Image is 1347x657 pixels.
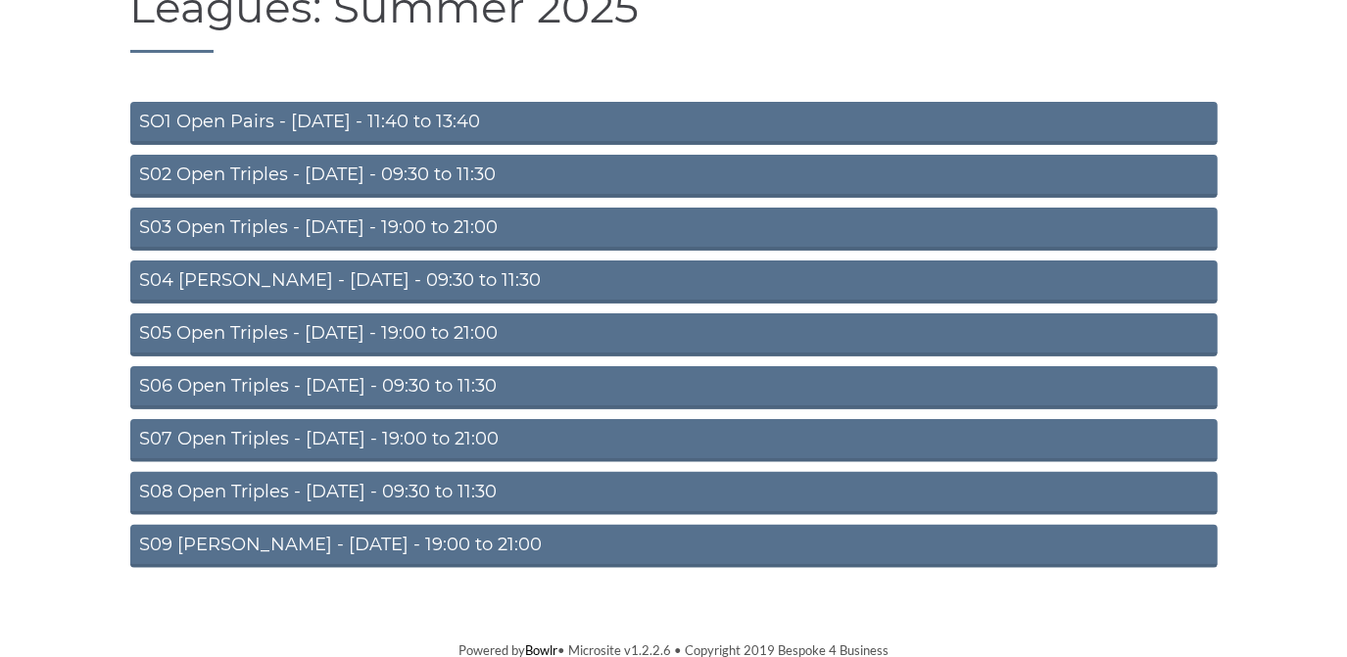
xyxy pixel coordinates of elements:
a: S09 [PERSON_NAME] - [DATE] - 19:00 to 21:00 [130,525,1218,568]
a: S03 Open Triples - [DATE] - 19:00 to 21:00 [130,208,1218,251]
a: S08 Open Triples - [DATE] - 09:30 to 11:30 [130,472,1218,515]
a: SO1 Open Pairs - [DATE] - 11:40 to 13:40 [130,102,1218,145]
a: S06 Open Triples - [DATE] - 09:30 to 11:30 [130,366,1218,409]
a: S04 [PERSON_NAME] - [DATE] - 09:30 to 11:30 [130,260,1218,304]
a: S05 Open Triples - [DATE] - 19:00 to 21:00 [130,313,1218,356]
a: S02 Open Triples - [DATE] - 09:30 to 11:30 [130,155,1218,198]
a: S07 Open Triples - [DATE] - 19:00 to 21:00 [130,419,1218,462]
